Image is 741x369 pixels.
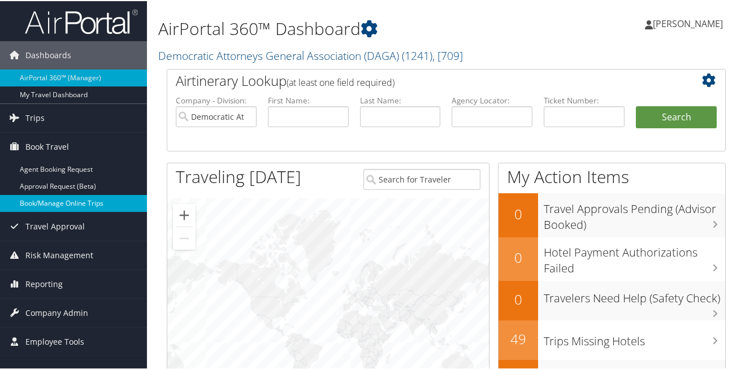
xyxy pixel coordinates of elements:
[432,47,463,62] span: , [ 709 ]
[25,269,63,297] span: Reporting
[499,289,538,308] h2: 0
[25,211,85,240] span: Travel Approval
[499,236,725,280] a: 0Hotel Payment Authorizations Failed
[173,226,196,249] button: Zoom out
[645,6,734,40] a: [PERSON_NAME]
[544,284,725,305] h3: Travelers Need Help (Safety Check)
[158,47,463,62] a: Democratic Attorneys General Association (DAGA)
[499,164,725,188] h1: My Action Items
[25,327,84,355] span: Employee Tools
[25,240,93,268] span: Risk Management
[499,328,538,348] h2: 49
[499,319,725,359] a: 49Trips Missing Hotels
[452,94,532,105] label: Agency Locator:
[176,94,257,105] label: Company - Division:
[402,47,432,62] span: ( 1241 )
[499,203,538,223] h2: 0
[25,40,71,68] span: Dashboards
[499,280,725,319] a: 0Travelers Need Help (Safety Check)
[25,103,45,131] span: Trips
[268,94,349,105] label: First Name:
[499,247,538,266] h2: 0
[25,7,138,34] img: airportal-logo.png
[287,75,395,88] span: (at least one field required)
[173,203,196,225] button: Zoom in
[636,105,717,128] button: Search
[653,16,723,29] span: [PERSON_NAME]
[544,194,725,232] h3: Travel Approvals Pending (Advisor Booked)
[499,192,725,236] a: 0Travel Approvals Pending (Advisor Booked)
[25,298,88,326] span: Company Admin
[363,168,480,189] input: Search for Traveler
[176,164,301,188] h1: Traveling [DATE]
[25,132,69,160] span: Book Travel
[360,94,441,105] label: Last Name:
[176,70,670,89] h2: Airtinerary Lookup
[544,94,625,105] label: Ticket Number:
[158,16,542,40] h1: AirPortal 360™ Dashboard
[544,327,725,348] h3: Trips Missing Hotels
[544,238,725,275] h3: Hotel Payment Authorizations Failed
